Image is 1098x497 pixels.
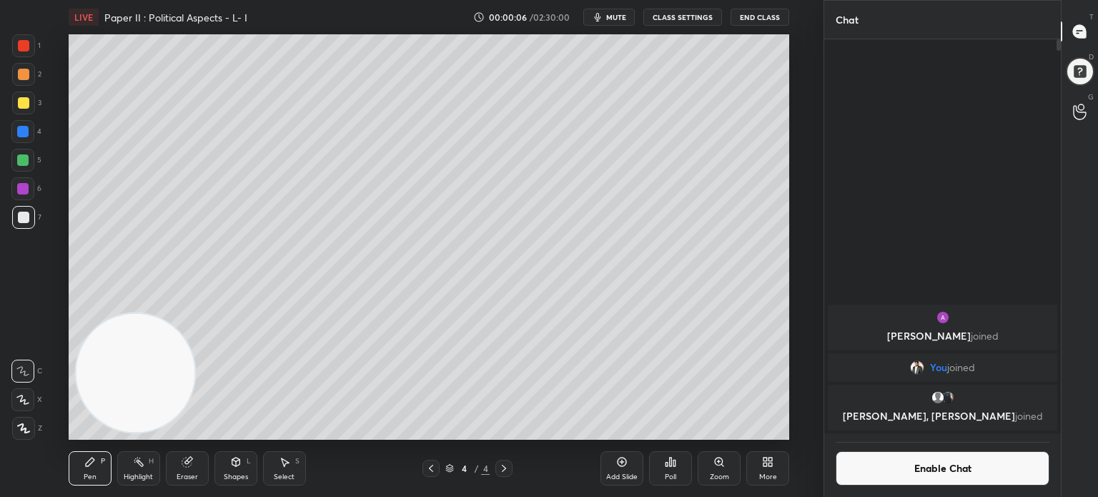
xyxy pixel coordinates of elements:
img: default.png [931,390,945,405]
p: D [1089,51,1094,62]
div: 1 [12,34,41,57]
p: [PERSON_NAME], [PERSON_NAME] [836,410,1049,422]
div: 4 [481,462,490,475]
div: 6 [11,177,41,200]
div: 4 [457,464,471,473]
button: CLASS SETTINGS [643,9,722,26]
div: More [759,473,777,481]
div: P [101,458,105,465]
h4: Paper II : Political Aspects - L- I [104,11,247,24]
div: S [295,458,300,465]
span: joined [971,329,999,343]
div: Poll [665,473,676,481]
div: 4 [11,120,41,143]
div: X [11,388,42,411]
img: 3fd6cb573ce4413684536bf2685ad371.25845244_3 [936,310,950,325]
img: ddf7c0de3cbf49d1b87c7d9338a6a0bb.10252343_ [941,390,955,405]
div: 3 [12,92,41,114]
p: G [1088,92,1094,102]
div: Shapes [224,473,248,481]
span: mute [606,12,626,22]
div: Zoom [710,473,729,481]
div: Select [274,473,295,481]
span: joined [1015,409,1043,423]
div: / [474,464,478,473]
div: C [11,360,42,383]
button: Enable Chat [836,451,1049,486]
button: End Class [731,9,789,26]
button: mute [583,9,635,26]
div: grid [824,302,1061,433]
img: fbb3c24a9d964a2d9832b95166ca1330.jpg [910,360,924,375]
p: [PERSON_NAME] [836,330,1049,342]
div: 5 [11,149,41,172]
div: Add Slide [606,473,638,481]
span: You [930,362,947,373]
div: L [247,458,251,465]
div: Highlight [124,473,153,481]
div: Z [12,417,42,440]
span: joined [947,362,975,373]
p: Chat [824,1,870,39]
div: LIVE [69,9,99,26]
div: Pen [84,473,97,481]
div: 2 [12,63,41,86]
div: H [149,458,154,465]
p: T [1089,11,1094,22]
div: 7 [12,206,41,229]
div: Eraser [177,473,198,481]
